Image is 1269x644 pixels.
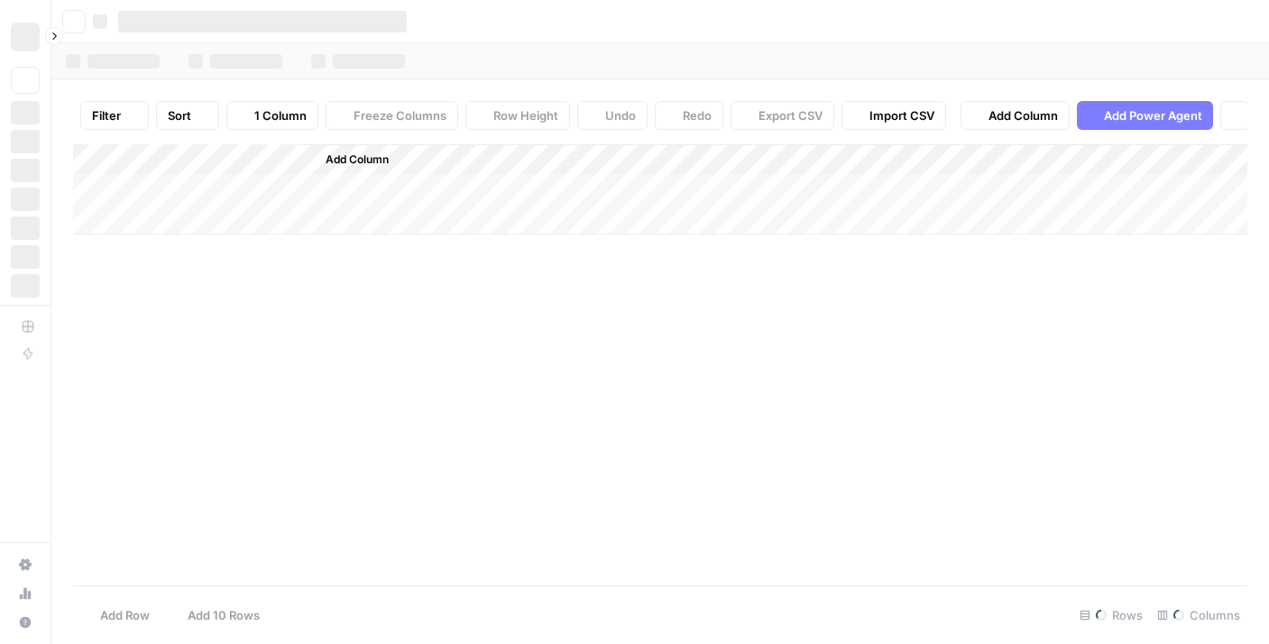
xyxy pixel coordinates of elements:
div: Columns [1150,601,1247,630]
button: Add Row [73,601,161,630]
span: Add 10 Rows [188,606,260,624]
span: Import CSV [869,106,934,124]
span: 1 Column [254,106,307,124]
button: 1 Column [226,101,318,130]
span: Filter [92,106,121,124]
button: Row Height [465,101,570,130]
button: Redo [655,101,723,130]
button: Sort [156,101,219,130]
button: Add 10 Rows [161,601,271,630]
button: Undo [577,101,648,130]
span: Add Column [326,152,389,168]
span: Add Column [989,106,1058,124]
span: Add Row [100,606,150,624]
a: Settings [11,550,40,579]
button: Add Column [302,148,396,171]
span: Undo [605,106,636,124]
button: Export CSV [731,101,834,130]
a: Usage [11,579,40,608]
button: Add Power Agent [1077,101,1213,130]
button: Add Column [961,101,1070,130]
span: Add Power Agent [1104,106,1202,124]
div: Rows [1072,601,1150,630]
span: Sort [168,106,191,124]
span: Export CSV [759,106,823,124]
button: Freeze Columns [326,101,458,130]
button: Help + Support [11,608,40,637]
span: Redo [683,106,712,124]
button: Import CSV [841,101,946,130]
button: Filter [80,101,149,130]
span: Row Height [493,106,558,124]
span: Freeze Columns [354,106,446,124]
